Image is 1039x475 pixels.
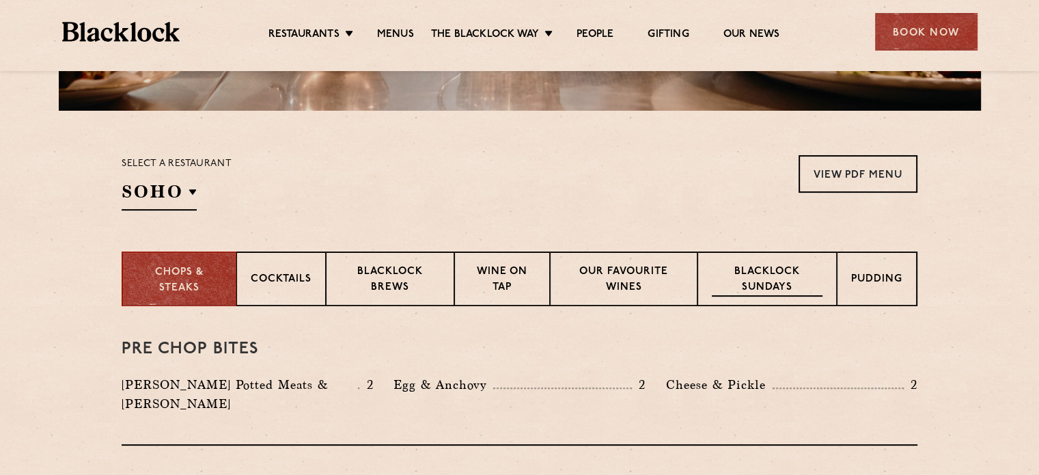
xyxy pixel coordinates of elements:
[723,28,780,43] a: Our News
[712,264,822,297] p: Blacklock Sundays
[851,272,902,289] p: Pudding
[904,376,917,394] p: 2
[666,375,773,394] p: Cheese & Pickle
[122,155,232,173] p: Select a restaurant
[632,376,646,394] p: 2
[564,264,682,297] p: Our favourite wines
[469,264,536,297] p: Wine on Tap
[799,155,917,193] a: View PDF Menu
[577,28,613,43] a: People
[62,22,180,42] img: BL_Textured_Logo-footer-cropped.svg
[875,13,978,51] div: Book Now
[251,272,311,289] p: Cocktails
[122,340,917,358] h3: Pre Chop Bites
[359,376,373,394] p: 2
[431,28,539,43] a: The Blacklock Way
[393,375,493,394] p: Egg & Anchovy
[340,264,440,297] p: Blacklock Brews
[648,28,689,43] a: Gifting
[122,180,197,211] h2: SOHO
[268,28,340,43] a: Restaurants
[377,28,414,43] a: Menus
[122,375,358,413] p: [PERSON_NAME] Potted Meats & [PERSON_NAME]
[137,265,222,296] p: Chops & Steaks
